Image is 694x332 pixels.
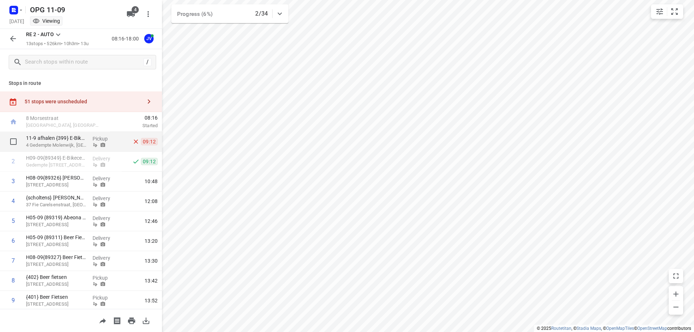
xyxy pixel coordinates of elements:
[26,161,87,169] p: Gedempte Molenwijk 4, Heerenveen
[26,201,87,208] p: 37 Fie Carelsenstraat, Hoofddorp
[93,254,119,262] p: Delivery
[26,115,101,122] p: 8 Morsestraat
[12,297,15,304] div: 9
[93,195,119,202] p: Delivery
[145,277,158,284] span: 13:42
[141,158,158,165] span: 09:12
[132,6,139,13] span: 4
[93,234,119,242] p: Delivery
[26,214,87,221] p: H05-09 {89319} Abeona Cycling
[26,31,54,38] p: RE 2 - AUTO
[551,326,571,331] a: Routetitan
[637,326,667,331] a: OpenStreetMap
[537,326,691,331] li: © 2025 , © , © © contributors
[26,154,87,161] p: H09-09{89349} E-Bikecenter Heerenveen B.V.
[26,194,87,201] p: {scholtens} [PERSON_NAME] van Olst
[12,198,15,204] div: 4
[171,4,288,23] div: Progress (6%)2/34
[95,317,110,324] span: Share route
[26,40,89,47] p: 13 stops • 526km • 10h3m • 13u
[26,181,87,189] p: [STREET_ADDRESS]
[26,301,87,308] p: [STREET_ADDRESS]
[110,122,158,129] p: Started
[667,4,682,19] button: Fit zoom
[25,99,142,104] div: 51 stops were unscheduled
[606,326,634,331] a: OpenMapTiles
[651,4,683,19] div: small contained button group
[132,138,140,145] svg: Skipped
[26,281,87,288] p: [STREET_ADDRESS]
[33,17,60,25] div: You are currently in view mode. To make any changes, go to edit project.
[652,4,667,19] button: Map settings
[12,257,15,264] div: 7
[177,11,213,17] span: Progress (6%)
[12,158,15,165] div: 2
[93,294,119,301] p: Pickup
[26,293,87,301] p: {401} Beer Fietsen
[255,9,268,18] p: 2/34
[141,138,158,145] span: 09:12
[12,217,15,224] div: 5
[110,114,158,121] span: 08:16
[124,7,138,21] button: 4
[26,273,87,281] p: {402} Beer fietsen
[26,234,87,241] p: H05-09 {89311} Beer Fietsen
[93,155,119,162] p: Delivery
[26,122,101,129] p: [GEOGRAPHIC_DATA], [GEOGRAPHIC_DATA]
[12,178,15,185] div: 3
[26,254,87,261] p: H08-09{89327} Beer Fietsen
[142,35,156,42] span: Assigned to Jonno Vesters
[26,134,87,142] p: 11-9 afhalen {399} E-Bikecenter Heerenveen B.V.
[141,7,155,21] button: More
[577,326,601,331] a: Stadia Maps
[26,221,87,228] p: Energieweg 67, Zoeterwoude
[93,175,119,182] p: Delivery
[110,317,124,324] span: Print shipping labels
[26,261,87,268] p: Weimarstraat 31, Den Haag
[26,241,87,248] p: Weimarstraat 31, Den Haag
[145,217,158,225] span: 12:46
[25,57,143,68] input: Search stops within route
[12,237,15,244] div: 6
[143,58,151,66] div: /
[145,257,158,264] span: 13:30
[12,277,15,284] div: 8
[93,135,119,142] p: Pickup
[26,174,87,181] p: H08-09{89326} Harry's Tweewielers
[124,317,139,324] span: Print route
[93,274,119,281] p: Pickup
[112,35,142,43] p: 08:16-18:00
[145,198,158,205] span: 12:08
[93,215,119,222] p: Delivery
[132,158,140,165] svg: Done
[145,297,158,304] span: 13:52
[6,134,21,149] span: Select
[26,142,87,149] p: 4 Gedempte Molenwijk, Heerenveen
[139,317,153,324] span: Download route
[9,79,153,87] p: Stops in route
[145,237,158,245] span: 13:20
[145,178,158,185] span: 10:48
